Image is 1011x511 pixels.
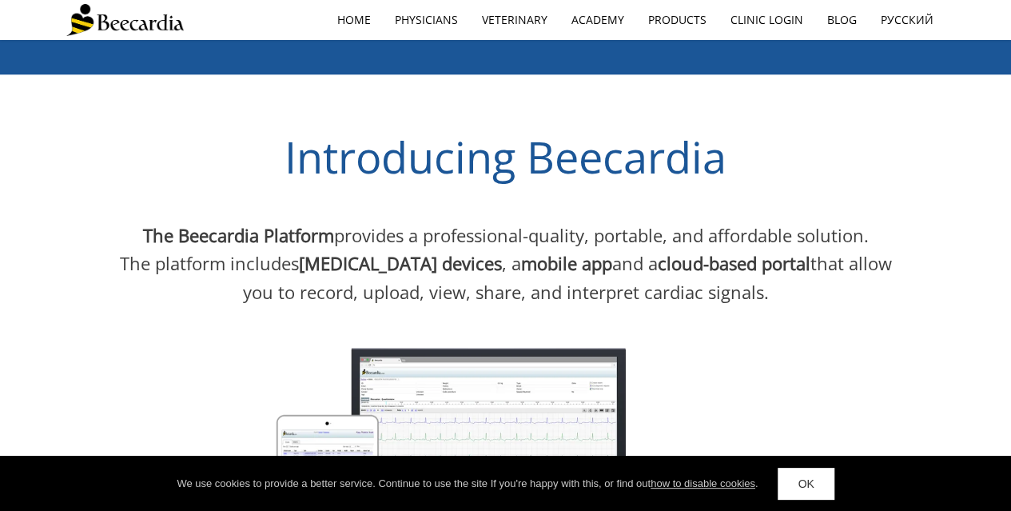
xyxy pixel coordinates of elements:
span: Introducing Beecardia [285,127,726,186]
a: OK [778,468,834,500]
a: home [325,2,383,38]
a: Products [636,2,718,38]
img: Beecardia [66,4,184,36]
a: how to disable cookies [651,477,755,489]
a: Clinic Login [718,2,815,38]
span: [MEDICAL_DATA] devices [299,251,502,275]
span: mobile app [521,251,612,275]
span: you to record, upload, view, share, and interpret cardiac signals. [243,280,769,304]
span: provides a professional-quality, portable, and affordable solution. [143,223,869,247]
span: The platform includes , a and a that allow [120,251,892,275]
a: Physicians [383,2,470,38]
a: Blog [815,2,869,38]
span: cloud-based portal [658,251,810,275]
div: We use cookies to provide a better service. Continue to use the site If you're happy with this, o... [177,476,758,492]
a: Русский [869,2,945,38]
span: The Beecardia Platform [143,223,334,247]
a: Academy [559,2,636,38]
a: Veterinary [470,2,559,38]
